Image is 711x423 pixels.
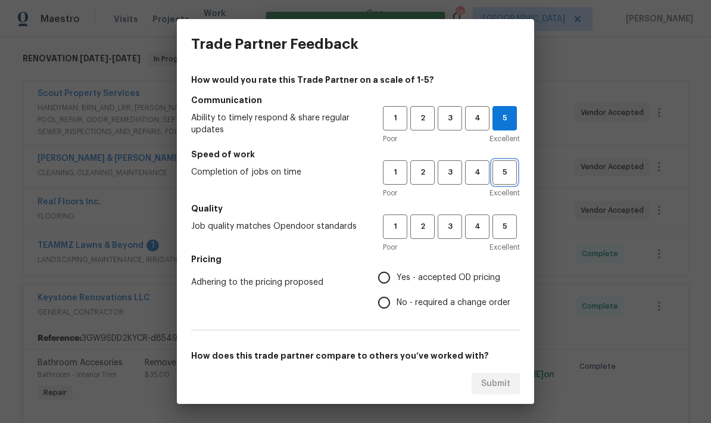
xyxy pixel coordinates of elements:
[191,112,364,136] span: Ability to timely respond & share regular updates
[397,272,500,284] span: Yes - accepted OD pricing
[383,241,397,253] span: Poor
[439,111,461,125] span: 3
[439,166,461,179] span: 3
[466,220,488,234] span: 4
[191,74,520,86] h4: How would you rate this Trade Partner on a scale of 1-5?
[191,36,358,52] h3: Trade Partner Feedback
[410,160,435,185] button: 2
[438,214,462,239] button: 3
[410,106,435,130] button: 2
[191,148,520,160] h5: Speed of work
[492,214,517,239] button: 5
[489,241,520,253] span: Excellent
[191,166,364,178] span: Completion of jobs on time
[438,106,462,130] button: 3
[489,133,520,145] span: Excellent
[411,111,434,125] span: 2
[494,220,516,234] span: 5
[191,253,520,265] h5: Pricing
[383,160,407,185] button: 1
[493,111,516,125] span: 5
[383,133,397,145] span: Poor
[466,111,488,125] span: 4
[410,214,435,239] button: 2
[383,106,407,130] button: 1
[466,166,488,179] span: 4
[378,265,520,315] div: Pricing
[383,187,397,199] span: Poor
[384,166,406,179] span: 1
[191,220,364,232] span: Job quality matches Opendoor standards
[494,166,516,179] span: 5
[465,160,489,185] button: 4
[465,106,489,130] button: 4
[439,220,461,234] span: 3
[383,214,407,239] button: 1
[411,220,434,234] span: 2
[191,94,520,106] h5: Communication
[489,187,520,199] span: Excellent
[397,297,510,309] span: No - required a change order
[384,111,406,125] span: 1
[438,160,462,185] button: 3
[411,166,434,179] span: 2
[191,203,520,214] h5: Quality
[492,106,517,130] button: 5
[191,350,520,362] h5: How does this trade partner compare to others you’ve worked with?
[465,214,489,239] button: 4
[384,220,406,234] span: 1
[191,276,359,288] span: Adhering to the pricing proposed
[492,160,517,185] button: 5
